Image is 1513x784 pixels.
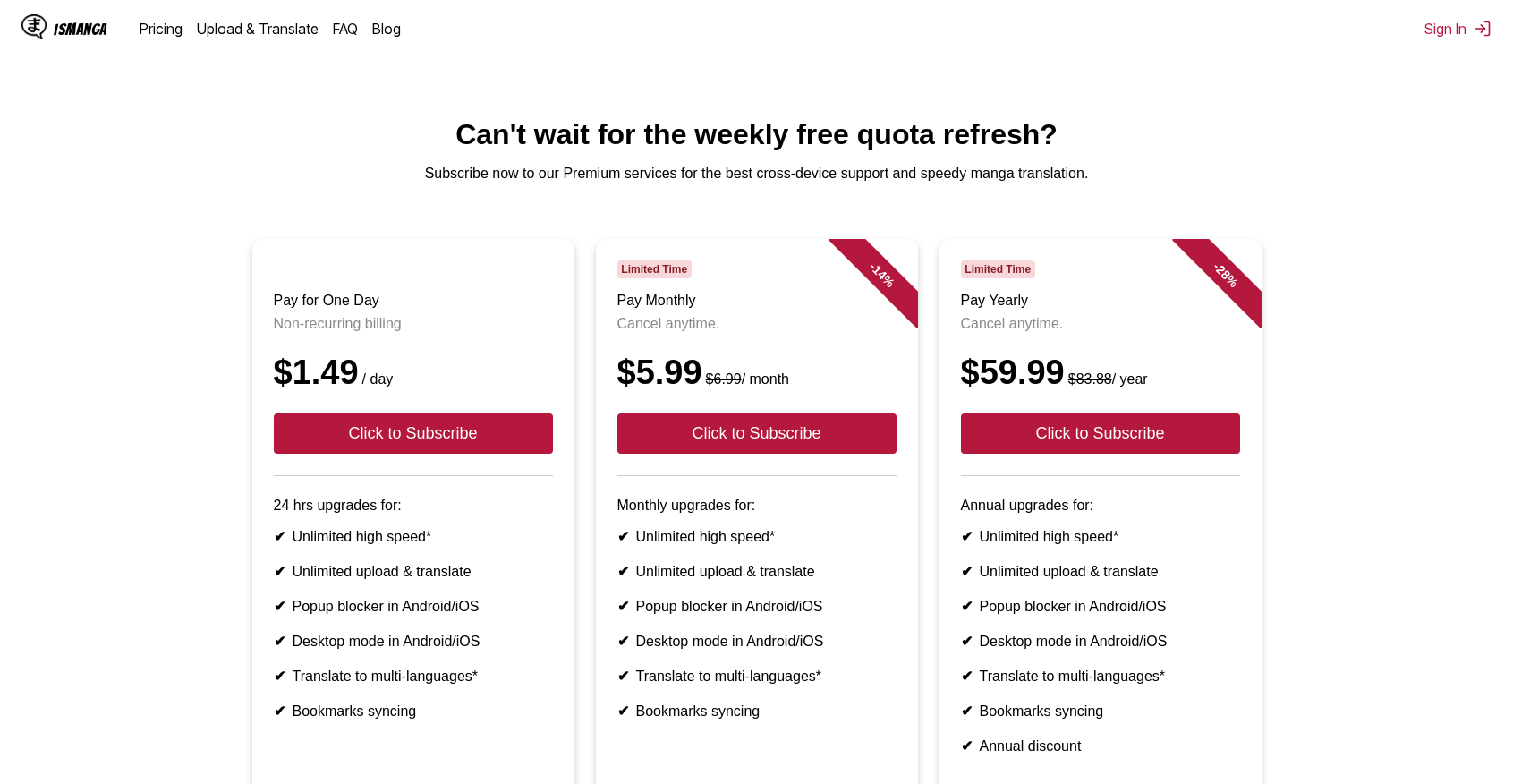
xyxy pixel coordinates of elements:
small: / day [359,371,394,387]
p: 24 hrs upgrades for: [274,498,553,514]
li: Popup blocker in Android/iOS [617,598,897,615]
b: ✔ [961,669,973,684]
span: Limited Time [617,260,692,278]
b: ✔ [274,669,285,684]
small: / month [702,371,789,387]
a: Upload & Translate [197,20,319,38]
a: Blog [372,20,401,38]
b: ✔ [961,564,973,579]
b: ✔ [617,529,629,544]
b: ✔ [617,599,629,614]
p: Non-recurring billing [274,316,553,332]
li: Translate to multi-languages* [961,668,1240,685]
b: ✔ [274,564,285,579]
h3: Pay Monthly [617,293,897,309]
p: Annual upgrades for: [961,498,1240,514]
li: Translate to multi-languages* [274,668,553,685]
div: - 28 % [1171,221,1279,328]
li: Popup blocker in Android/iOS [961,598,1240,615]
b: ✔ [617,669,629,684]
li: Unlimited high speed* [274,528,553,545]
li: Desktop mode in Android/iOS [961,633,1240,650]
img: Sign out [1474,20,1492,38]
button: Sign In [1424,20,1492,38]
b: ✔ [961,634,973,649]
b: ✔ [274,529,285,544]
img: IsManga Logo [21,14,47,39]
s: $6.99 [706,371,742,387]
div: $1.49 [274,354,553,392]
button: Click to Subscribe [617,413,897,454]
li: Unlimited upload & translate [274,563,553,580]
b: ✔ [274,703,285,719]
a: IsManga LogoIsManga [21,14,140,43]
div: - 14 % [828,221,935,328]
li: Unlimited upload & translate [961,563,1240,580]
b: ✔ [617,564,629,579]
b: ✔ [617,703,629,719]
li: Popup blocker in Android/iOS [274,598,553,615]
li: Unlimited high speed* [961,528,1240,545]
b: ✔ [961,599,973,614]
b: ✔ [961,529,973,544]
h3: Pay Yearly [961,293,1240,309]
b: ✔ [274,634,285,649]
p: Cancel anytime. [961,316,1240,332]
button: Click to Subscribe [274,413,553,454]
b: ✔ [961,703,973,719]
a: FAQ [333,20,358,38]
div: $5.99 [617,354,897,392]
p: Subscribe now to our Premium services for the best cross-device support and speedy manga translat... [14,166,1499,182]
h1: Can't wait for the weekly free quota refresh? [14,118,1499,151]
li: Desktop mode in Android/iOS [274,633,553,650]
h3: Pay for One Day [274,293,553,309]
p: Cancel anytime. [617,316,897,332]
p: Monthly upgrades for: [617,498,897,514]
b: ✔ [961,738,973,754]
div: IsManga [54,21,107,38]
small: / year [1065,371,1148,387]
s: $83.88 [1068,371,1112,387]
a: Pricing [140,20,183,38]
span: Limited Time [961,260,1035,278]
b: ✔ [274,599,285,614]
li: Annual discount [961,737,1240,754]
div: $59.99 [961,354,1240,392]
li: Unlimited upload & translate [617,563,897,580]
li: Bookmarks syncing [617,703,897,720]
li: Unlimited high speed* [617,528,897,545]
li: Bookmarks syncing [274,703,553,720]
li: Bookmarks syncing [961,703,1240,720]
button: Click to Subscribe [961,413,1240,454]
li: Translate to multi-languages* [617,668,897,685]
b: ✔ [617,634,629,649]
li: Desktop mode in Android/iOS [617,633,897,650]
